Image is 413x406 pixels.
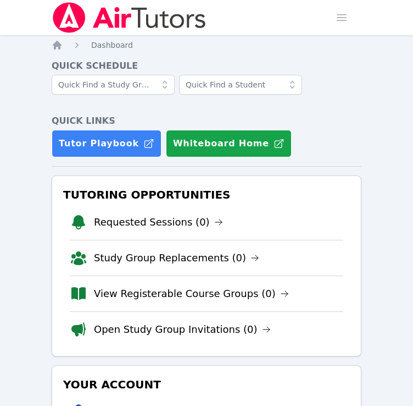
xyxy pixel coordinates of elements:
[94,322,271,337] a: Open Study Group Invitations (0)
[52,2,207,33] img: Air Tutors
[52,75,175,95] input: Quick Find a Study Group
[91,40,133,51] a: Dashboard
[52,40,361,51] nav: Breadcrumb
[166,130,292,157] button: Whiteboard Home
[61,185,352,205] h3: Tutoring Opportunities
[91,41,133,50] span: Dashboard
[179,75,302,95] input: Quick Find a Student
[94,215,223,230] a: Requested Sessions (0)
[94,250,259,266] a: Study Group Replacements (0)
[94,286,289,301] a: View Registerable Course Groups (0)
[52,114,361,128] h4: Quick Links
[61,375,352,394] h3: Your Account
[52,130,161,157] a: Tutor Playbook
[52,59,361,73] h4: Quick Schedule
